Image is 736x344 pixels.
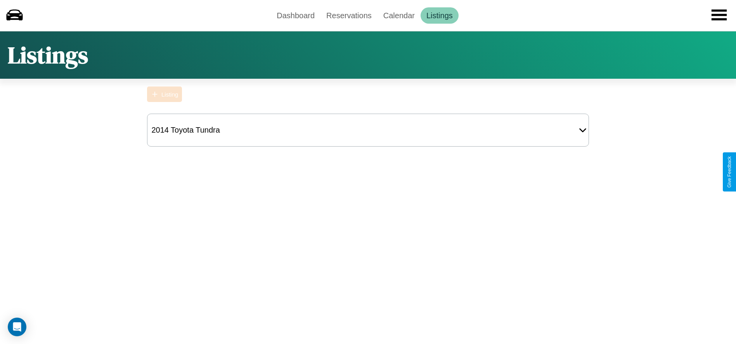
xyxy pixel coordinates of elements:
div: Listing [161,91,178,98]
a: Dashboard [271,7,320,24]
a: Reservations [320,7,378,24]
h1: Listings [8,39,88,71]
button: Listing [147,86,182,102]
div: 2014 Toyota Tundra [147,122,223,138]
a: Listings [421,7,459,24]
div: Give Feedback [727,156,732,188]
a: Calendar [378,7,421,24]
div: Open Intercom Messenger [8,318,26,336]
